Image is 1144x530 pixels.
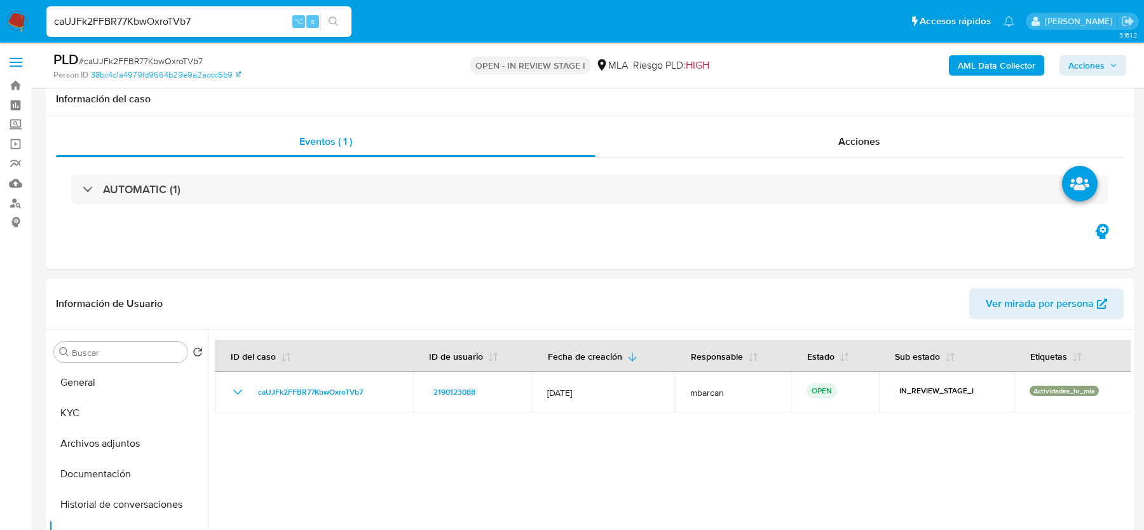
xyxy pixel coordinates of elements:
[311,15,315,27] span: s
[46,13,351,30] input: Buscar usuario o caso...
[79,55,203,67] span: # caUJFk2FFBR77KbwOxroTVb7
[56,93,1124,105] h1: Información del caso
[320,13,346,31] button: search-icon
[1121,15,1134,28] a: Salir
[949,55,1044,76] button: AML Data Collector
[838,134,880,149] span: Acciones
[49,459,208,489] button: Documentación
[294,15,303,27] span: ⌥
[596,58,628,72] div: MLA
[920,15,991,28] span: Accesos rápidos
[53,69,88,81] b: Person ID
[1045,15,1117,27] p: magali.barcan@mercadolibre.com
[53,49,79,69] b: PLD
[49,428,208,459] button: Archivos adjuntos
[686,58,709,72] span: HIGH
[103,182,180,196] h3: AUTOMATIC (1)
[72,347,182,358] input: Buscar
[986,289,1094,319] span: Ver mirada por persona
[59,347,69,357] button: Buscar
[958,55,1035,76] b: AML Data Collector
[193,347,203,361] button: Volver al orden por defecto
[49,398,208,428] button: KYC
[299,134,352,149] span: Eventos ( 1 )
[71,175,1108,204] div: AUTOMATIC (1)
[49,367,208,398] button: General
[49,489,208,520] button: Historial de conversaciones
[969,289,1124,319] button: Ver mirada por persona
[1004,16,1014,27] a: Notificaciones
[1059,55,1126,76] button: Acciones
[56,297,163,310] h1: Información de Usuario
[91,69,241,81] a: 38bc4c1a4979fd9664b29e9a2accc5b9
[470,57,590,74] p: OPEN - IN REVIEW STAGE I
[1068,55,1105,76] span: Acciones
[633,58,709,72] span: Riesgo PLD:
